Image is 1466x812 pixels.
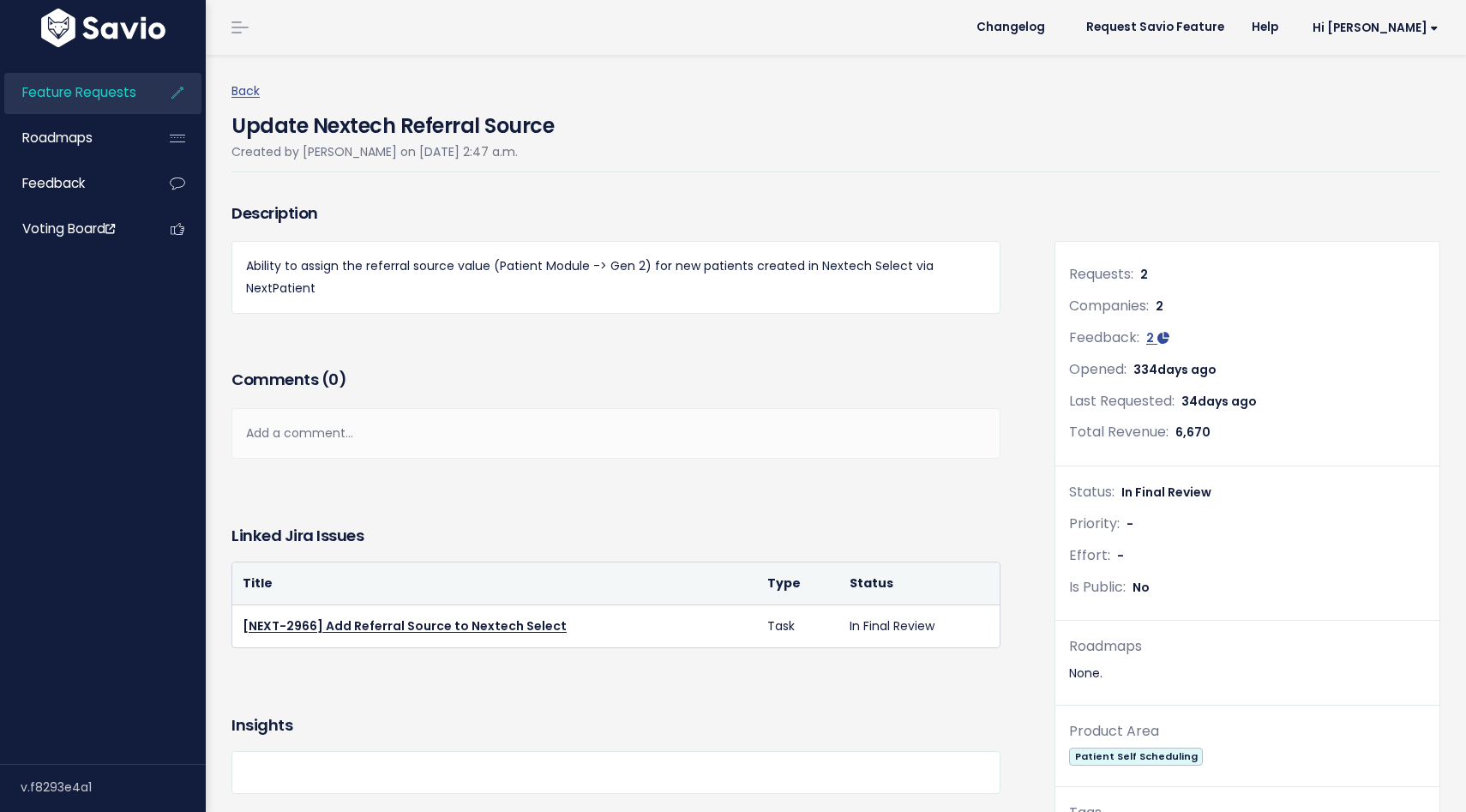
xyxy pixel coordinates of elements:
[1072,15,1238,40] a: Request Savio Feature
[231,201,1000,226] h3: Description
[1181,393,1257,410] span: 34
[1313,21,1439,34] span: Hi [PERSON_NAME]
[1069,577,1126,597] span: Is Public:
[1121,484,1211,501] span: In Final Review
[757,604,839,647] td: Task
[1156,298,1163,315] span: 2
[4,209,142,249] a: Voting Board
[1117,547,1124,564] span: -
[757,562,839,605] th: Type
[1069,663,1426,684] div: None.
[22,220,115,238] span: Voting Board
[1069,391,1175,411] span: Last Requested:
[231,82,260,99] a: Back
[37,9,170,47] img: logo-white.9d6f32f41409.svg
[1238,15,1292,40] a: Help
[1069,328,1139,347] span: Feedback:
[4,73,142,112] a: Feature Requests
[1198,393,1257,410] span: days ago
[1069,514,1120,533] span: Priority:
[1069,359,1127,379] span: Opened:
[1069,748,1203,766] span: Patient Self Scheduling
[231,143,518,160] span: Created by [PERSON_NAME] on [DATE] 2:47 a.m.
[1140,266,1148,283] span: 2
[1069,422,1169,442] span: Total Revenue:
[1175,424,1211,441] span: 6,670
[231,524,363,548] h3: Linked Jira issues
[1146,329,1169,346] a: 2
[1069,482,1115,502] span: Status:
[1069,296,1149,316] span: Companies:
[1146,329,1154,346] span: 2
[4,118,142,158] a: Roadmaps
[231,713,292,737] h3: Insights
[231,368,1000,392] h3: Comments ( )
[1069,635,1426,659] div: Roadmaps
[328,369,339,390] span: 0
[839,562,1000,605] th: Status
[1157,361,1217,378] span: days ago
[22,174,85,192] span: Feedback
[22,83,136,101] span: Feature Requests
[22,129,93,147] span: Roadmaps
[976,21,1045,33] span: Changelog
[1292,15,1452,41] a: Hi [PERSON_NAME]
[4,164,142,203] a: Feedback
[1069,264,1133,284] span: Requests:
[839,604,1000,647] td: In Final Review
[231,102,554,141] h4: Update Nextech Referral Source
[1127,515,1133,532] span: -
[1133,579,1150,596] span: No
[243,617,567,635] a: [NEXT-2966] Add Referral Source to Nextech Select
[232,562,757,605] th: Title
[246,256,986,298] p: Ability to assign the referral source value (Patient Module -> Gen 2) for new patients created in...
[1069,545,1110,565] span: Effort:
[1133,361,1217,378] span: 334
[231,408,1000,459] div: Add a comment...
[1069,719,1426,744] div: Product Area
[21,765,206,809] div: v.f8293e4a1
